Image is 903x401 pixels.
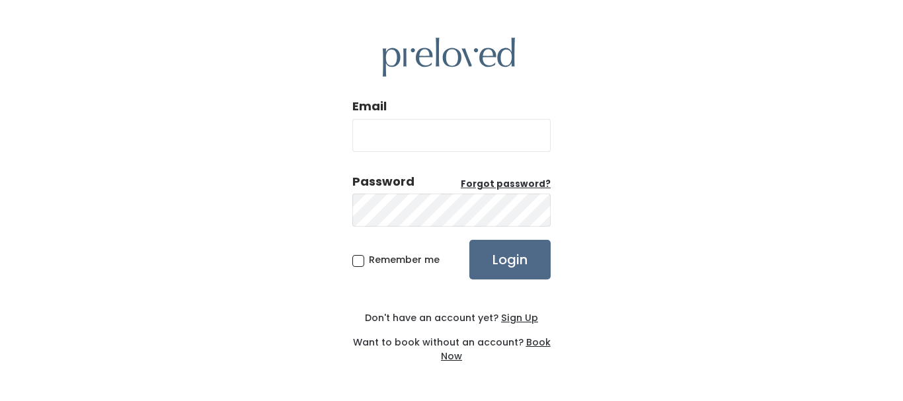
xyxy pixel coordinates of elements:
div: Password [352,173,414,190]
input: Login [469,240,551,279]
span: Remember me [369,253,440,266]
div: Want to book without an account? [352,325,551,363]
img: preloved logo [383,38,515,77]
u: Sign Up [501,311,538,324]
div: Don't have an account yet? [352,311,551,325]
a: Book Now [441,336,551,363]
a: Sign Up [498,311,538,324]
label: Email [352,98,387,115]
a: Forgot password? [461,178,551,191]
u: Forgot password? [461,178,551,190]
